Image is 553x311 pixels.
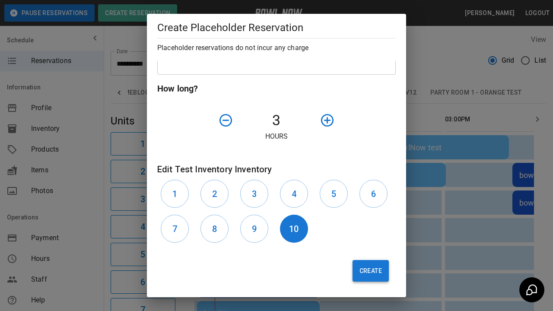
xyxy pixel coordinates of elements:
[359,180,388,208] button: 6
[331,187,336,201] h6: 5
[237,111,316,130] h4: 3
[280,215,308,243] button: 10
[320,180,348,208] button: 5
[371,187,376,201] h6: 6
[161,180,189,208] button: 1
[157,162,396,176] h6: Edit Test Inventory Inventory
[200,180,229,208] button: 2
[353,260,389,282] button: Create
[289,222,299,236] h6: 10
[172,187,177,201] h6: 1
[252,187,257,201] h6: 3
[240,180,268,208] button: 3
[240,215,268,243] button: 9
[157,82,396,95] h6: How long?
[157,21,396,35] h5: Create Placeholder Reservation
[161,215,189,243] button: 7
[212,187,217,201] h6: 2
[252,222,257,236] h6: 9
[157,131,396,142] p: Hours
[172,222,177,236] h6: 7
[280,180,308,208] button: 4
[212,222,217,236] h6: 8
[200,215,229,243] button: 8
[292,187,296,201] h6: 4
[157,42,396,54] h6: Placeholder reservations do not incur any charge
